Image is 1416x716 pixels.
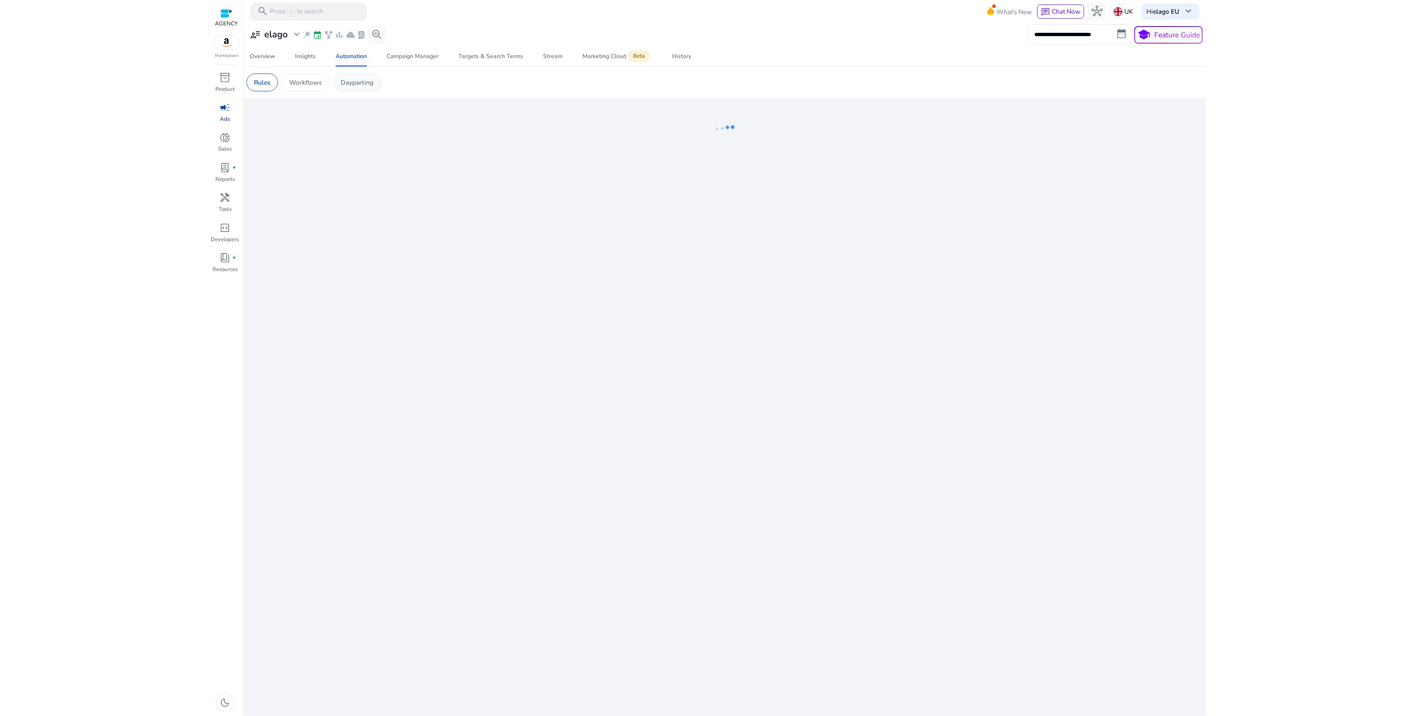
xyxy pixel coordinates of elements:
[250,29,261,40] span: user_attributes
[1183,6,1194,17] span: keyboard_arrow_down
[220,102,231,113] span: campaign
[313,30,322,39] span: event
[1153,7,1180,16] b: elago EU
[302,30,311,39] span: wand_stars
[220,162,231,173] span: lab_profile
[1134,26,1203,44] button: schoolFeature Guide
[215,53,238,59] p: Marketplace
[543,54,563,59] div: Stream
[219,205,232,214] p: Tools
[214,36,239,49] img: amazon.svg
[220,252,231,263] span: book_4
[324,30,333,39] span: family_history
[336,54,367,59] div: Automation
[215,86,235,94] p: Product
[1037,5,1084,19] button: chatChat Now
[672,54,691,59] div: History
[291,29,302,40] span: expand_more
[458,54,523,59] div: Targets & Search Terms
[357,30,366,39] span: lab_profile
[1147,8,1180,15] p: Hi
[288,7,295,17] span: /
[368,26,386,44] button: search_insights
[210,71,240,100] a: inventory_2Product
[346,30,355,39] span: cloud
[997,5,1032,19] span: What's New
[270,7,323,17] p: Press to search
[220,132,231,143] span: donut_small
[220,697,231,708] span: dark_mode
[212,266,238,274] p: Resources
[215,176,235,184] p: Reports
[220,72,231,83] span: inventory_2
[1154,29,1200,40] p: Feature Guide
[220,222,231,233] span: code_blocks
[219,145,232,154] p: Sales
[289,78,322,87] p: Workflows
[582,53,652,60] div: Marketing Cloud
[628,51,650,62] span: Beta
[264,29,288,40] h3: elago
[210,161,240,191] a: lab_profilefiber_manual_recordReports
[220,115,230,124] p: Ads
[210,130,240,160] a: donut_smallSales
[215,20,238,28] p: AGENCY
[1092,6,1102,17] span: hub
[1041,7,1050,17] span: chat
[1137,28,1150,42] span: school
[254,78,270,87] p: Rules
[232,166,236,170] span: fiber_manual_record
[1125,4,1133,19] p: UK
[220,192,231,203] span: handyman
[1052,7,1080,16] span: Chat Now
[1114,7,1123,16] img: uk.svg
[341,78,373,87] p: Dayparting
[211,236,239,244] p: Developers
[210,220,240,250] a: code_blocksDevelopers
[295,54,316,59] div: Insights
[210,251,240,281] a: book_4fiber_manual_recordResources
[335,30,344,39] span: bar_chart
[1088,2,1106,21] button: hub
[250,54,275,59] div: Overview
[387,54,439,59] div: Campaign Manager
[210,191,240,220] a: handymanTools
[210,100,240,130] a: campaignAds
[371,29,382,40] span: search_insights
[257,6,268,17] span: search
[232,256,236,260] span: fiber_manual_record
